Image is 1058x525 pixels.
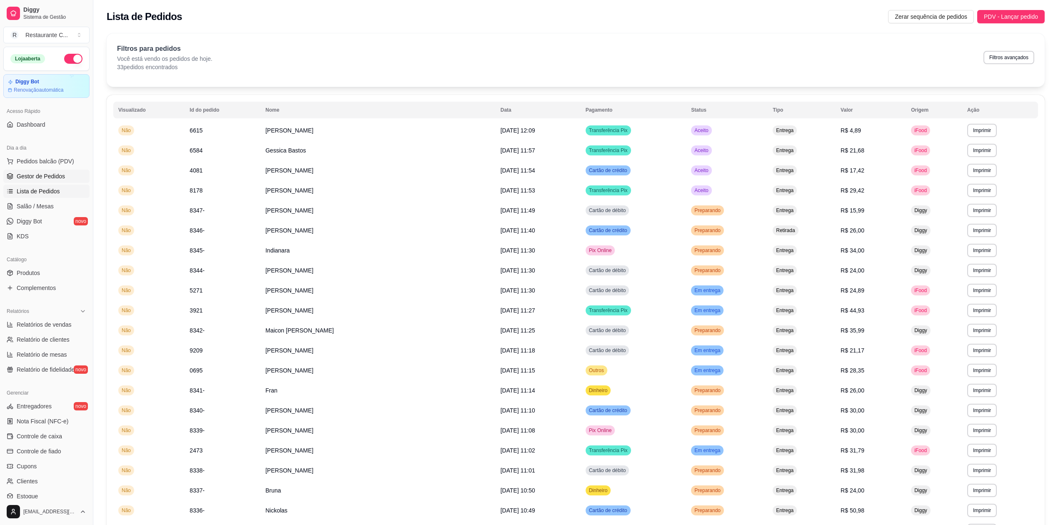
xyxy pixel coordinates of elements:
[774,487,795,494] span: Entrega
[693,167,710,174] span: Aceito
[265,207,313,214] span: [PERSON_NAME]
[500,507,535,514] span: [DATE] 10:49
[17,350,67,359] span: Relatório de mesas
[190,447,202,454] span: 2473
[841,167,864,174] span: R$ 17,42
[265,287,313,294] span: [PERSON_NAME]
[17,187,60,195] span: Lista de Pedidos
[117,44,212,54] p: Filtros para pedidos
[693,407,722,414] span: Preparando
[841,227,864,234] span: R$ 26,00
[913,207,929,214] span: Diggy
[265,227,313,234] span: [PERSON_NAME]
[587,327,628,334] span: Cartão de débito
[841,427,864,434] span: R$ 30,00
[120,287,132,294] span: Não
[587,507,629,514] span: Cartão de crédito
[841,307,864,314] span: R$ 44,93
[190,227,205,234] span: 8346-
[500,447,535,454] span: [DATE] 11:02
[841,127,861,134] span: R$ 4,89
[774,467,795,474] span: Entrega
[190,407,205,414] span: 8340-
[693,367,722,374] span: Em entrega
[64,54,82,64] button: Alterar Status
[17,217,42,225] span: Diggy Bot
[967,484,997,497] button: Imprimir
[774,127,795,134] span: Entrega
[120,367,132,374] span: Não
[774,347,795,354] span: Entrega
[693,307,722,314] span: Em entrega
[265,307,313,314] span: [PERSON_NAME]
[3,386,90,400] div: Gerenciar
[120,327,132,334] span: Não
[693,187,710,194] span: Aceito
[693,127,710,134] span: Aceito
[3,348,90,361] a: Relatório de mesas
[841,247,864,254] span: R$ 34,00
[265,367,313,374] span: [PERSON_NAME]
[190,347,202,354] span: 9209
[967,324,997,337] button: Imprimir
[967,364,997,377] button: Imprimir
[3,333,90,346] a: Relatório de clientes
[587,147,629,154] span: Transferência Pix
[500,267,535,274] span: [DATE] 11:30
[913,227,929,234] span: Diggy
[265,427,313,434] span: [PERSON_NAME]
[17,462,37,470] span: Cupons
[774,447,795,454] span: Entrega
[17,202,54,210] span: Salão / Mesas
[693,387,722,394] span: Preparando
[3,200,90,213] a: Salão / Mesas
[913,327,929,334] span: Diggy
[17,172,65,180] span: Gestor de Pedidos
[265,147,306,154] span: Gessica Bastos
[190,427,205,434] span: 8339-
[120,427,132,434] span: Não
[693,507,722,514] span: Preparando
[967,124,997,137] button: Imprimir
[17,365,75,374] span: Relatório de fidelidade
[913,347,928,354] span: iFood
[774,407,795,414] span: Entrega
[3,430,90,443] a: Controle de caixa
[693,227,722,234] span: Preparando
[17,120,45,129] span: Dashboard
[190,187,202,194] span: 8178
[120,187,132,194] span: Não
[190,307,202,314] span: 3921
[3,230,90,243] a: KDS
[693,267,722,274] span: Preparando
[120,447,132,454] span: Não
[768,102,836,118] th: Tipo
[17,157,74,165] span: Pedidos balcão (PDV)
[190,467,205,474] span: 8338-
[120,267,132,274] span: Não
[120,387,132,394] span: Não
[190,287,202,294] span: 5271
[120,407,132,414] span: Não
[774,227,796,234] span: Retirada
[500,407,535,414] span: [DATE] 11:10
[3,502,90,522] button: [EMAIL_ADDRESS][DOMAIN_NAME]
[500,387,535,394] span: [DATE] 11:14
[17,477,38,485] span: Clientes
[185,102,260,118] th: Id do pedido
[841,447,864,454] span: R$ 31,79
[265,507,287,514] span: Nickolas
[841,187,864,194] span: R$ 29,42
[190,507,205,514] span: 8336-
[774,247,795,254] span: Entrega
[3,415,90,428] a: Nota Fiscal (NFC-e)
[265,467,313,474] span: [PERSON_NAME]
[587,427,614,434] span: Pix Online
[107,10,182,23] h2: Lista de Pedidos
[967,404,997,417] button: Imprimir
[265,387,277,394] span: Fran
[774,327,795,334] span: Entrega
[17,335,70,344] span: Relatório de clientes
[500,167,535,174] span: [DATE] 11:54
[841,347,864,354] span: R$ 21,17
